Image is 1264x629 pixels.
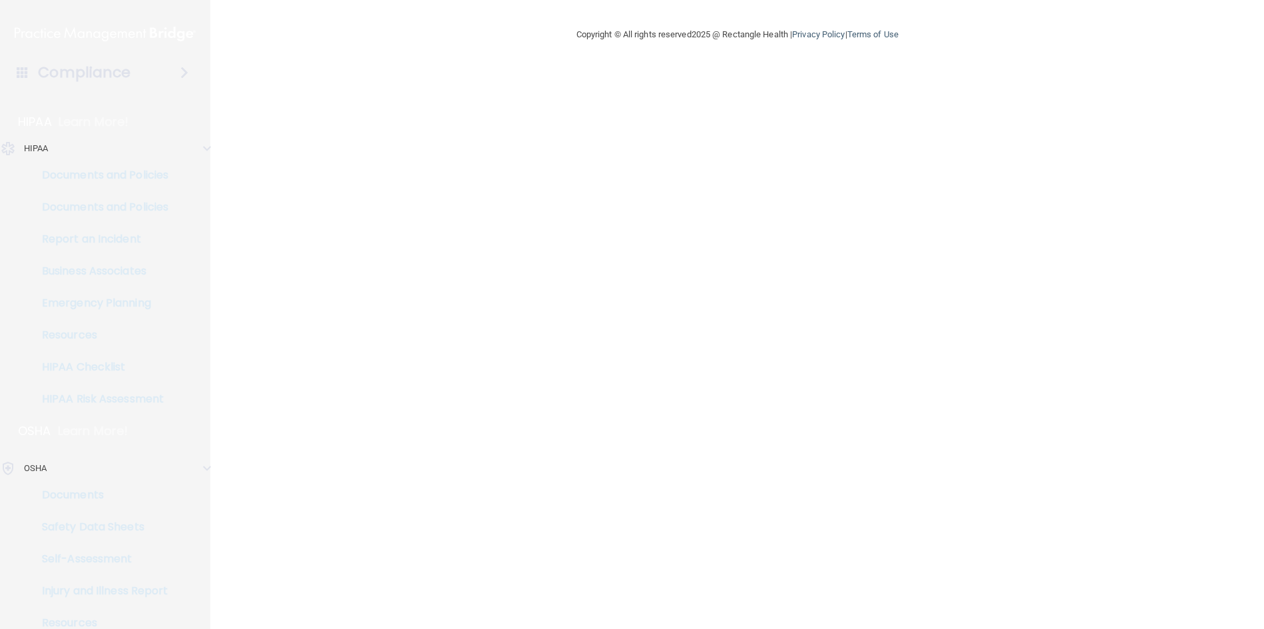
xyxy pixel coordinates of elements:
[18,114,52,130] p: HIPAA
[9,392,190,406] p: HIPAA Risk Assessment
[847,29,899,39] a: Terms of Use
[9,201,190,214] p: Documents and Policies
[792,29,845,39] a: Privacy Policy
[9,520,190,534] p: Safety Data Sheets
[9,488,190,502] p: Documents
[24,141,49,157] p: HIPAA
[58,423,128,439] p: Learn More!
[38,63,130,82] h4: Compliance
[9,584,190,598] p: Injury and Illness Report
[15,21,196,47] img: PMB logo
[9,169,190,182] p: Documents and Policies
[9,265,190,278] p: Business Associates
[18,423,51,439] p: OSHA
[24,460,47,476] p: OSHA
[9,552,190,566] p: Self-Assessment
[59,114,129,130] p: Learn More!
[495,13,980,56] div: Copyright © All rights reserved 2025 @ Rectangle Health | |
[9,233,190,246] p: Report an Incident
[9,360,190,374] p: HIPAA Checklist
[9,328,190,342] p: Resources
[9,297,190,310] p: Emergency Planning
